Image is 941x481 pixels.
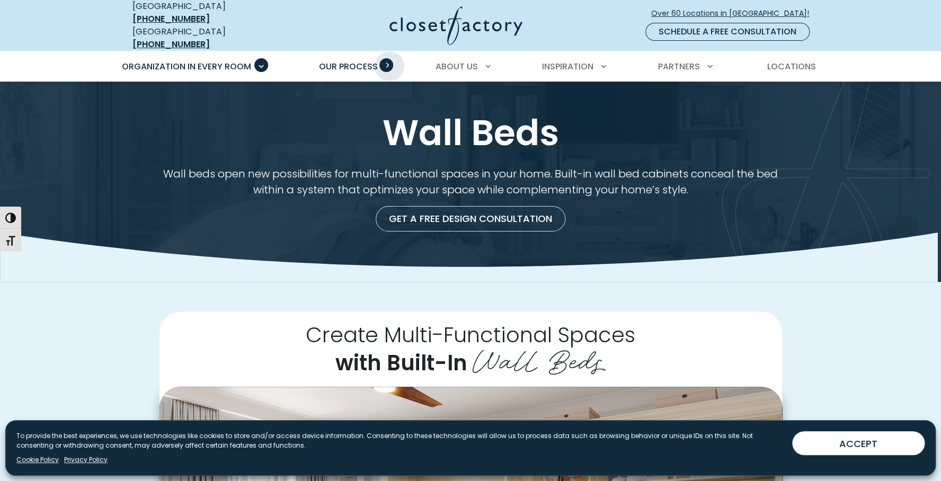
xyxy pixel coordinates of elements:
[767,60,816,73] span: Locations
[306,320,635,350] span: Create Multi-Functional Spaces
[64,455,108,465] a: Privacy Policy
[335,348,467,378] span: with Built-In
[122,60,251,73] span: Organization in Every Room
[658,60,700,73] span: Partners
[473,337,606,379] span: Wall Beds
[16,455,59,465] a: Cookie Policy
[114,52,827,82] nav: Primary Menu
[16,431,784,450] p: To provide the best experiences, we use technologies like cookies to store and/or access device i...
[132,13,210,25] a: [PHONE_NUMBER]
[130,113,811,153] h1: Wall Beds
[651,8,818,19] span: Over 60 Locations in [GEOGRAPHIC_DATA]!
[389,6,522,45] img: Closet Factory Logo
[376,206,565,231] a: Get a Free Design Consultation
[645,23,810,41] a: Schedule a Free Consultation
[318,60,377,73] span: Our Process
[132,25,286,51] div: [GEOGRAPHIC_DATA]
[792,431,925,455] button: ACCEPT
[436,60,478,73] span: About Us
[132,38,210,50] a: [PHONE_NUMBER]
[159,166,782,198] p: Wall beds open new possibilities for multi-functional spaces in your home. Built-in wall bed cabi...
[542,60,593,73] span: Inspiration
[651,4,818,23] a: Over 60 Locations in [GEOGRAPHIC_DATA]!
